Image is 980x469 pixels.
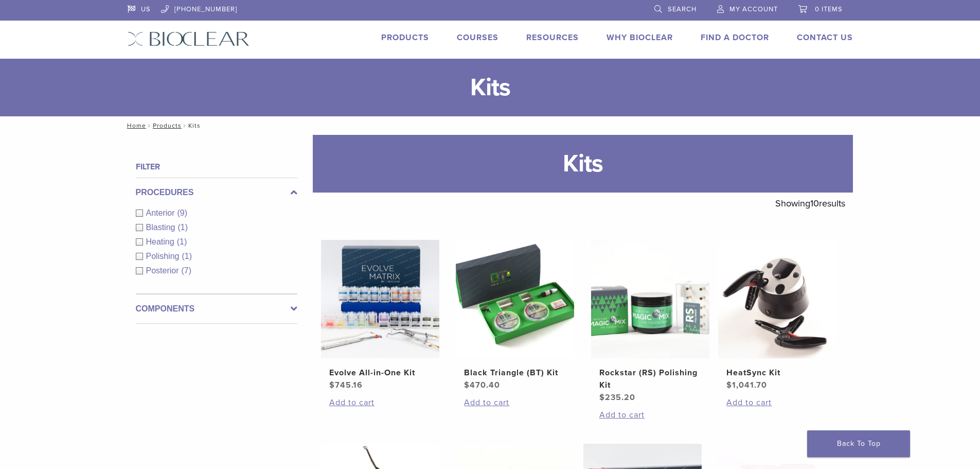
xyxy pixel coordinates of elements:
h4: Filter [136,161,297,173]
a: Back To Top [807,430,910,457]
img: Rockstar (RS) Polishing Kit [591,240,709,358]
a: Find A Doctor [701,32,769,43]
span: Polishing [146,252,182,260]
img: Black Triangle (BT) Kit [456,240,574,358]
span: / [182,123,188,128]
a: HeatSync KitHeatSync Kit $1,041.70 [718,240,838,391]
span: $ [329,380,335,390]
a: Products [153,122,182,129]
a: Add to cart: “Evolve All-in-One Kit” [329,396,431,409]
span: (9) [177,209,188,217]
a: Resources [526,32,579,43]
a: Add to cart: “Rockstar (RS) Polishing Kit” [599,409,701,421]
span: Anterior [146,209,177,217]
a: Add to cart: “Black Triangle (BT) Kit” [464,396,566,409]
img: Evolve All-in-One Kit [321,240,439,358]
a: Rockstar (RS) Polishing KitRockstar (RS) Polishing Kit $235.20 [591,240,710,404]
span: 0 items [815,5,843,13]
span: / [146,123,153,128]
span: (1) [177,223,188,232]
img: HeatSync Kit [718,240,836,358]
bdi: 1,041.70 [726,380,767,390]
h2: Evolve All-in-One Kit [329,367,431,379]
span: $ [726,380,732,390]
bdi: 235.20 [599,392,635,403]
h2: HeatSync Kit [726,367,828,379]
span: 10 [810,198,819,209]
h2: Black Triangle (BT) Kit [464,367,566,379]
a: Black Triangle (BT) KitBlack Triangle (BT) Kit $470.40 [455,240,575,391]
span: My Account [729,5,778,13]
span: Heating [146,237,177,246]
img: Bioclear [128,31,250,46]
p: Showing results [775,193,845,214]
a: Contact Us [797,32,853,43]
span: $ [599,392,605,403]
a: Products [381,32,429,43]
span: $ [464,380,470,390]
label: Components [136,303,297,315]
span: (1) [177,237,187,246]
span: (7) [182,266,192,275]
a: Add to cart: “HeatSync Kit” [726,396,828,409]
bdi: 470.40 [464,380,500,390]
a: Why Bioclear [607,32,673,43]
a: Home [124,122,146,129]
a: Evolve All-in-One KitEvolve All-in-One Kit $745.16 [320,240,440,391]
span: Posterior [146,266,182,275]
span: Search [668,5,697,13]
nav: Kits [120,116,861,135]
span: (1) [182,252,192,260]
label: Procedures [136,186,297,199]
span: Blasting [146,223,178,232]
a: Courses [457,32,498,43]
h1: Kits [313,135,853,193]
h2: Rockstar (RS) Polishing Kit [599,367,701,391]
bdi: 745.16 [329,380,363,390]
